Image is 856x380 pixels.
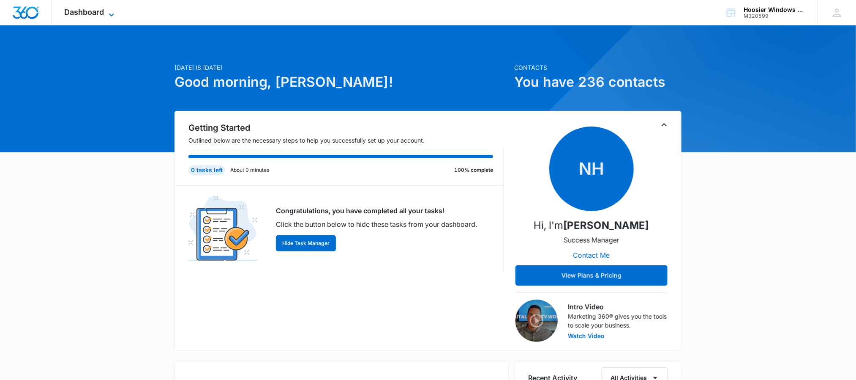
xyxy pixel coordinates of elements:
[514,72,682,92] h1: You have 236 contacts
[276,235,336,251] button: Hide Task Manager
[188,136,504,145] p: Outlined below are the necessary steps to help you successfully set up your account.
[549,127,634,211] span: NH
[564,235,619,245] p: Success Manager
[188,165,225,175] div: 0 tasks left
[659,120,669,130] button: Toggle Collapse
[568,302,668,312] h3: Intro Video
[515,300,558,342] img: Intro Video
[174,72,509,92] h1: Good morning, [PERSON_NAME]!
[744,13,805,19] div: account id
[276,219,477,229] p: Click the button below to hide these tasks from your dashboard.
[174,63,509,72] p: [DATE] is [DATE]
[454,166,493,174] p: 100% complete
[568,333,605,339] button: Watch Video
[564,219,649,231] strong: [PERSON_NAME]
[568,312,668,330] p: Marketing 360® gives you the tools to scale your business.
[534,218,649,233] p: Hi, I'm
[230,166,269,174] p: About 0 minutes
[514,63,682,72] p: Contacts
[744,6,805,13] div: account name
[276,206,477,216] p: Congratulations, you have completed all your tasks!
[515,265,668,286] button: View Plans & Pricing
[565,245,619,265] button: Contact Me
[188,121,504,134] h2: Getting Started
[65,8,104,17] span: Dashboard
